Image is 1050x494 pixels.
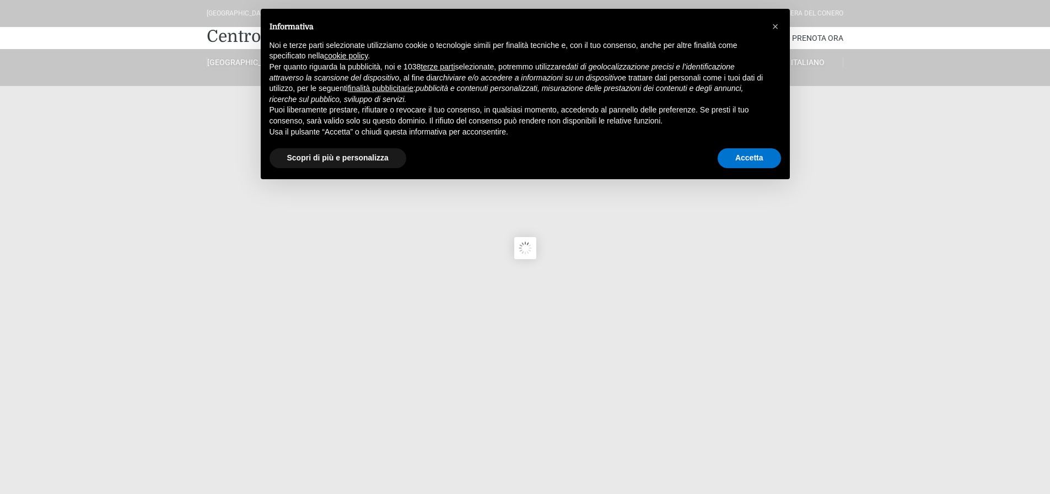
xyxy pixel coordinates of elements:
[270,22,763,31] h2: Informativa
[718,148,781,168] button: Accetta
[792,27,843,49] a: Prenota Ora
[207,57,277,67] a: [GEOGRAPHIC_DATA]
[767,18,784,35] button: Chiudi questa informativa
[772,20,779,33] span: ×
[270,127,763,138] p: Usa il pulsante “Accetta” o chiudi questa informativa per acconsentire.
[773,57,843,67] a: Italiano
[432,73,622,82] em: archiviare e/o accedere a informazioni su un dispositivo
[270,148,406,168] button: Scopri di più e personalizza
[207,8,270,19] div: [GEOGRAPHIC_DATA]
[270,62,763,105] p: Per quanto riguarda la pubblicità, noi e 1038 selezionate, potremmo utilizzare , al fine di e tra...
[791,58,825,67] span: Italiano
[421,62,455,73] button: terze parti
[324,51,368,60] a: cookie policy
[207,25,419,47] a: Centro Vacanze De Angelis
[270,40,763,62] p: Noi e terze parti selezionate utilizziamo cookie o tecnologie simili per finalità tecniche e, con...
[348,83,413,94] button: finalità pubblicitarie
[779,8,843,19] div: Riviera Del Conero
[270,84,744,104] em: pubblicità e contenuti personalizzati, misurazione delle prestazioni dei contenuti e degli annunc...
[270,105,763,126] p: Puoi liberamente prestare, rifiutare o revocare il tuo consenso, in qualsiasi momento, accedendo ...
[270,62,735,82] em: dati di geolocalizzazione precisi e l’identificazione attraverso la scansione del dispositivo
